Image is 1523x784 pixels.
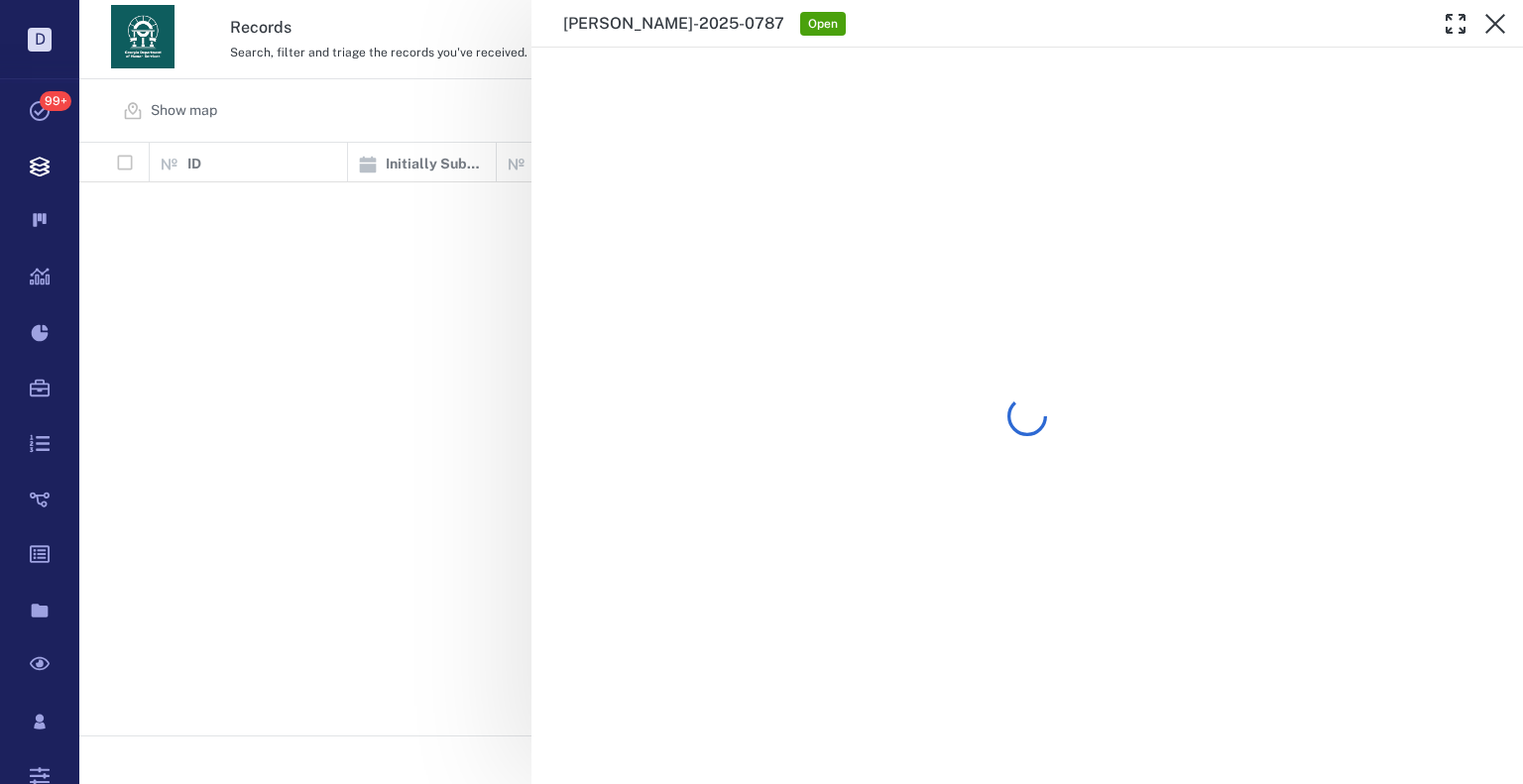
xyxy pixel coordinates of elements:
button: Toggle Fullscreen [1436,4,1475,44]
p: D [28,28,52,52]
button: Close [1475,4,1515,44]
span: Open [804,16,842,33]
span: 99+ [40,91,71,111]
h3: [PERSON_NAME]-2025-0787 [563,12,784,36]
